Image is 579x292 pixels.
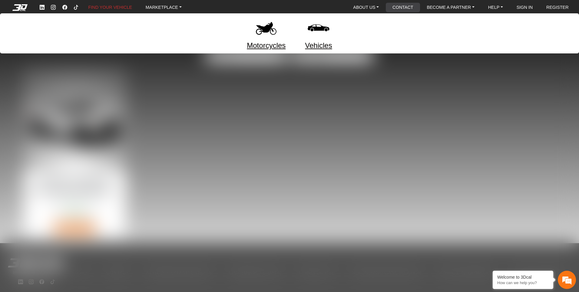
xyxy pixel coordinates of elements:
[486,3,505,12] a: HELP
[35,71,84,129] span: We're online!
[390,3,415,12] a: CONTACT
[3,158,115,179] textarea: Type your message and hit 'Enter'
[497,280,549,285] p: How can we help you?
[544,3,571,12] a: REGISTER
[514,3,535,12] a: SIGN IN
[305,40,332,51] a: Vehicles
[99,3,114,18] div: Minimize live chat window
[41,32,111,40] div: Chat with us now
[247,40,286,51] a: Motorcycles
[86,3,134,12] a: FIND YOUR VEHICLE
[497,275,549,280] div: Welcome to 3Dcal
[143,3,184,12] a: MARKETPLACE
[78,179,115,198] div: Articles
[3,190,41,194] span: Conversation
[7,31,16,40] div: Navigation go back
[424,3,477,12] a: BECOME A PARTNER
[41,179,78,198] div: FAQs
[351,3,381,12] a: ABOUT US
